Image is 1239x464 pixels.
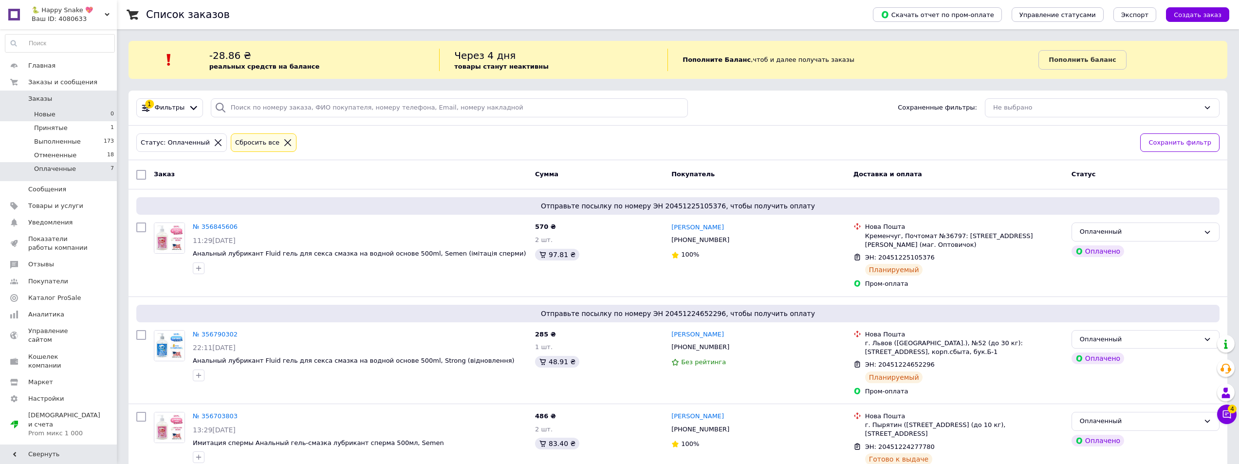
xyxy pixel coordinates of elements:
[193,237,236,244] span: 11:29[DATE]
[104,137,114,146] span: 173
[669,234,731,246] div: [PHONE_NUMBER]
[28,61,55,70] span: Главная
[193,344,236,352] span: 22:11[DATE]
[865,264,923,276] div: Планируемый
[193,331,238,338] a: № 356790302
[683,56,751,63] b: Пополните Баланс
[535,331,556,338] span: 285 ₴
[681,251,699,258] span: 100%
[535,438,579,449] div: 83.40 ₴
[535,170,558,178] span: Сумма
[154,412,185,443] img: Фото товару
[139,138,212,148] div: Статус: Оплаченный
[1072,435,1124,446] div: Оплачено
[28,202,83,210] span: Товары и услуги
[1080,416,1200,427] div: Оплаченный
[146,9,230,20] h1: Список заказов
[28,94,52,103] span: Заказы
[993,103,1200,113] div: Не выбрано
[32,15,117,23] div: Ваш ID: 4080633
[162,53,176,67] img: :exclamation:
[535,412,556,420] span: 486 ₴
[193,223,238,230] a: № 356845606
[881,10,994,19] span: Скачать отчет по пром-оплате
[193,412,238,420] a: № 356703803
[28,394,64,403] span: Настройки
[1072,170,1096,178] span: Статус
[1072,245,1124,257] div: Оплачено
[865,443,935,450] span: ЭН: 20451224277780
[1080,334,1200,345] div: Оплаченный
[28,218,73,227] span: Уведомления
[145,100,154,109] div: 1
[671,412,724,421] a: [PERSON_NAME]
[865,223,1064,231] div: Нова Пошта
[1140,133,1220,152] button: Сохранить фильтр
[111,165,114,173] span: 7
[1217,405,1237,424] button: Чат с покупателем4
[535,223,556,230] span: 570 ₴
[681,440,699,447] span: 100%
[1121,11,1148,19] span: Экспорт
[671,223,724,232] a: [PERSON_NAME]
[535,236,553,243] span: 2 шт.
[5,35,114,52] input: Поиск
[193,250,526,257] a: Анальный лубрикант Fluid гель для секса смазка на водной основе 500ml, Semen (імітація сперми)
[873,7,1002,22] button: Скачать отчет по пром-оплате
[1148,138,1211,148] span: Сохранить фильтр
[34,110,55,119] span: Новые
[1038,50,1126,70] a: Пополнить баланс
[209,50,251,61] span: -28.86 ₴
[865,279,1064,288] div: Пром-оплата
[28,277,68,286] span: Покупатели
[1166,7,1229,22] button: Создать заказ
[454,63,549,70] b: товары станут неактивны
[667,49,1038,71] div: , чтоб и далее получать заказы
[28,327,90,344] span: Управление сайтом
[865,330,1064,339] div: Нова Пошта
[671,330,724,339] a: [PERSON_NAME]
[671,170,715,178] span: Покупатель
[140,201,1216,211] span: Отправьте посылку по номеру ЭН 20451225105376, чтобы получить оплату
[865,339,1064,356] div: г. Львов ([GEOGRAPHIC_DATA].), №52 (до 30 кг): [STREET_ADDRESS], корп.сбыта, бук.Б-1
[154,223,185,253] img: Фото товару
[209,63,320,70] b: реальных средств на балансе
[154,330,185,361] a: Фото товару
[140,309,1216,318] span: Отправьте посылку по номеру ЭН 20451224652296, чтобы получить оплату
[154,223,185,254] a: Фото товару
[28,185,66,194] span: Сообщения
[193,357,515,364] a: Анальный лубрикант Fluid гель для секса смазка на водной основе 500ml, Strong (відновлення)
[28,294,81,302] span: Каталог ProSale
[28,353,90,370] span: Кошелек компании
[681,358,726,366] span: Без рейтинга
[1228,403,1237,412] span: 4
[233,138,281,148] div: Сбросить все
[535,426,553,433] span: 2 шт.
[155,103,185,112] span: Фильтры
[34,151,76,160] span: Отмененные
[32,6,105,15] span: 🐍 Happy Snake 💖
[28,378,53,387] span: Маркет
[193,439,444,446] a: Имитация спермы Анальный гель-смазка лубрикант сперма 500мл, Semen
[28,78,97,87] span: Заказы и сообщения
[865,371,923,383] div: Планируемый
[1072,353,1124,364] div: Оплачено
[865,421,1064,438] div: г. Пырятин ([STREET_ADDRESS] (до 10 кг), [STREET_ADDRESS]
[865,412,1064,421] div: Нова Пошта
[669,341,731,353] div: [PHONE_NUMBER]
[535,249,579,260] div: 97.81 ₴
[1049,56,1116,63] b: Пополнить баланс
[535,343,553,351] span: 1 шт.
[454,50,516,61] span: Через 4 дня
[34,137,81,146] span: Выполненные
[34,124,68,132] span: Принятые
[34,165,76,173] span: Оплаченные
[211,98,688,117] input: Поиск по номеру заказа, ФИО покупателя, номеру телефона, Email, номеру накладной
[28,310,64,319] span: Аналитика
[28,429,100,438] div: Prom микс 1 000
[865,254,935,261] span: ЭН: 20451225105376
[111,110,114,119] span: 0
